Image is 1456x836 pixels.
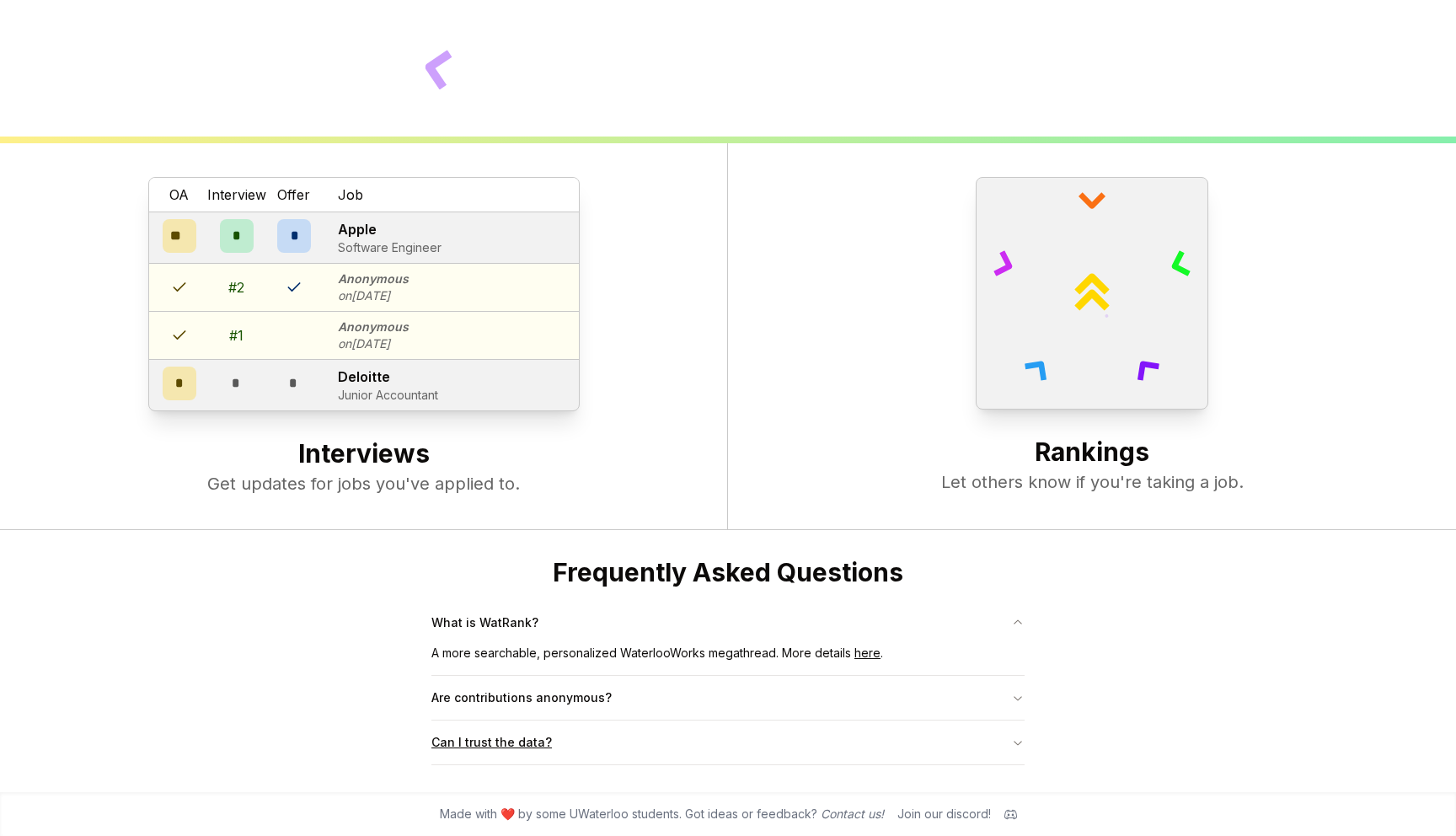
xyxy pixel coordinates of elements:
[277,185,310,205] span: Offer
[431,601,1025,645] button: What is WatRank?
[34,438,693,472] h2: Interviews
[338,287,409,304] p: on [DATE]
[34,472,693,496] p: Get updates for jobs you've applied to.
[169,185,189,205] span: OA
[431,676,1025,720] button: Are contributions anonymous?
[338,387,438,404] p: Junior Accountant
[207,185,266,205] span: Interview
[229,325,244,346] div: # 1
[854,646,881,660] a: here
[338,367,438,387] p: Deloitte
[762,437,1422,470] h2: Rankings
[431,557,1025,587] h2: Frequently Asked Questions
[338,219,442,239] p: Apple
[338,271,409,287] p: Anonymous
[338,335,409,352] p: on [DATE]
[431,645,1025,675] div: What is WatRank?
[897,806,991,823] div: Join our discord!
[228,277,244,297] div: # 2
[338,239,442,256] p: Software Engineer
[338,319,409,335] p: Anonymous
[338,185,363,205] span: Job
[440,806,884,823] span: Made with ❤️ by some UWaterloo students. Got ideas or feedback?
[821,807,884,821] a: Contact us!
[431,721,1025,764] button: Can I trust the data?
[762,470,1422,494] p: Let others know if you're taking a job.
[431,645,1025,675] div: A more searchable, personalized WaterlooWorks megathread. More details .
